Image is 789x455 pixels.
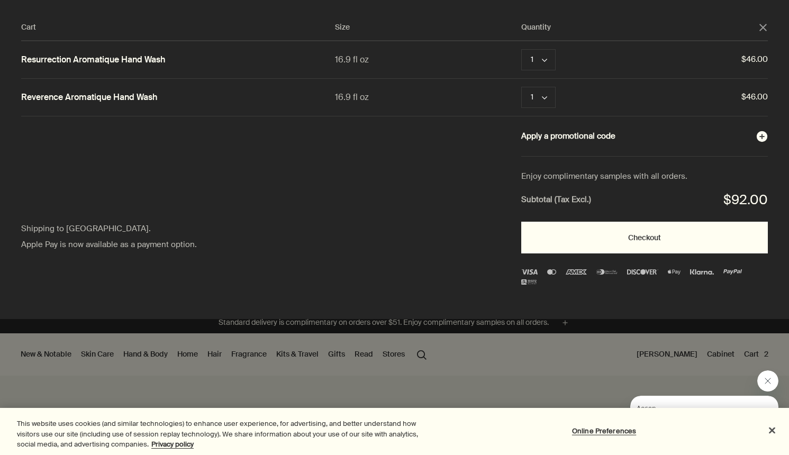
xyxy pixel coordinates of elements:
[521,222,768,253] button: Checkout
[723,269,742,275] img: PayPal Logo
[21,238,247,252] div: Apple Pay is now available as a payment option.
[21,222,247,236] div: Shipping to [GEOGRAPHIC_DATA].
[521,279,536,285] img: alipay-logo
[690,269,713,275] img: klarna (1)
[605,370,778,444] div: Aesop says "Do you require assistance? We are available to help.". Open messaging window to conti...
[571,420,637,441] button: Online Preferences, Opens the preference center dialog
[630,396,778,444] iframe: Message from Aesop
[600,53,768,67] span: $46.00
[757,370,778,392] iframe: Close message from Aesop
[668,269,681,275] img: Apple Pay
[600,90,768,104] span: $46.00
[335,90,522,104] div: 16.9 fl oz
[723,189,768,212] div: $92.00
[521,269,538,275] img: Visa Logo
[596,269,618,275] img: diners-club-international-2
[335,21,522,34] div: Size
[566,269,587,275] img: Amex Logo
[521,21,758,34] div: Quantity
[151,440,194,449] a: More information about your privacy, opens in a new tab
[627,269,658,275] img: discover-3
[21,54,165,66] a: Resurrection Aromatique Hand Wash
[17,418,434,450] div: This website uses cookies (and similar technologies) to enhance user experience, for advertising,...
[521,87,556,108] button: Quantity 1
[21,92,157,103] a: Reverence Aromatique Hand Wash
[335,52,522,67] div: 16.9 fl oz
[521,170,768,184] div: Enjoy complimentary samples with all orders.
[521,193,591,207] strong: Subtotal (Tax Excl.)
[760,418,784,442] button: Close
[21,21,335,34] div: Cart
[758,23,768,32] button: Close
[547,269,556,275] img: Mastercard Logo
[521,49,556,70] button: Quantity 1
[521,130,768,143] button: Apply a promotional code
